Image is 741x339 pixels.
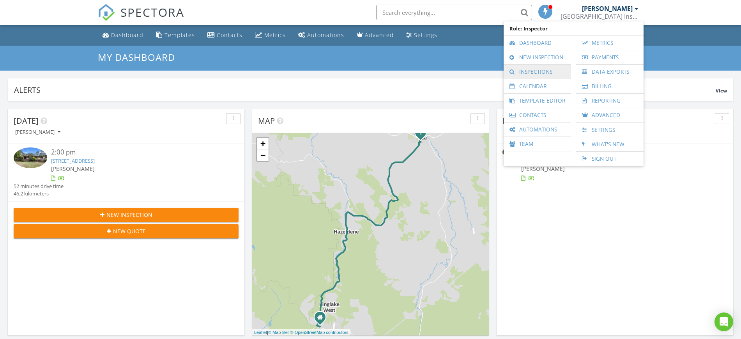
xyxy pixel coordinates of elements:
a: Contacts [204,28,246,43]
div: Templates [164,31,195,39]
a: © OpenStreetMap contributors [290,330,348,335]
a: Billing [580,79,640,93]
div: Open Intercom Messenger [714,312,733,331]
div: 46.2 kilometers [14,190,64,197]
div: Kingview Building Inspections Pty.Ltd [561,12,638,20]
div: Automations [307,31,344,39]
div: | [252,329,350,336]
a: Automations (Basic) [295,28,347,43]
a: Calendar [508,79,567,93]
a: Dashboard [99,28,147,43]
a: Template Editor [508,94,567,108]
a: Advanced [580,108,640,122]
a: Templates [153,28,198,43]
a: New Inspection [508,50,567,64]
span: SPECTORA [120,4,184,20]
div: 2 Tommy Hut Road, Kinglake West VIC 3757 [320,317,325,322]
a: SPECTORA [98,11,184,27]
button: [PERSON_NAME] [502,127,551,138]
div: Advanced [365,31,394,39]
a: [DATE] 2:00 pm [STREET_ADDRESS] [PERSON_NAME] [502,147,727,182]
img: 9355565%2Fcover_photos%2Fg8s7vzNpCpyrPDu4xIjy%2Fsmall.jpeg [502,147,517,156]
a: What's New [580,137,640,151]
img: The Best Home Inspection Software - Spectora [98,4,115,21]
a: Data Exports [580,65,640,79]
i: 1 [419,130,422,136]
a: Zoom out [257,149,269,161]
div: Dashboard [111,31,143,39]
div: 2:00 pm [51,147,220,157]
button: [PERSON_NAME] [14,127,62,138]
div: Alerts [14,85,716,95]
div: Metrics [264,31,286,39]
a: Payments [580,50,640,64]
a: Metrics [252,28,289,43]
span: Role: Inspector [508,21,640,35]
span: In Progress [502,115,552,126]
a: [STREET_ADDRESS] [51,157,95,164]
a: Contacts [508,108,567,122]
a: Team [508,137,567,151]
a: Zoom in [257,138,269,149]
a: Metrics [580,36,640,50]
a: Dashboard [508,36,567,50]
a: Settings [403,28,440,43]
a: 2:00 pm [STREET_ADDRESS] [PERSON_NAME] 52 minutes drive time 46.2 kilometers [14,147,239,197]
a: Inspections [508,65,567,79]
div: 52 minutes drive time [14,183,64,190]
span: My Dashboard [98,51,175,64]
span: New Quote [113,227,146,235]
span: [PERSON_NAME] [51,165,95,172]
div: [PERSON_NAME] [582,5,633,12]
a: Reporting [580,94,640,108]
span: New Inspection [106,211,152,219]
a: Settings [580,123,640,137]
span: View [716,87,727,94]
div: Settings [414,31,437,39]
a: Automations [508,122,567,137]
img: 9355565%2Fcover_photos%2Fg8s7vzNpCpyrPDu4xIjy%2Fsmall.jpeg [14,147,47,168]
button: New Inspection [14,208,239,222]
span: [DATE] [14,115,39,126]
div: Contacts [217,31,242,39]
button: New Quote [14,224,239,238]
a: Leaflet [254,330,267,335]
div: [PERSON_NAME] [15,130,60,135]
a: Sign Out [580,152,640,166]
a: © MapTiler [268,330,289,335]
input: Search everything... [376,5,532,20]
div: 33 East St, Yea, VIC 3717 [421,132,425,137]
a: Advanced [354,28,397,43]
span: [PERSON_NAME] [521,165,565,172]
span: Map [258,115,275,126]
